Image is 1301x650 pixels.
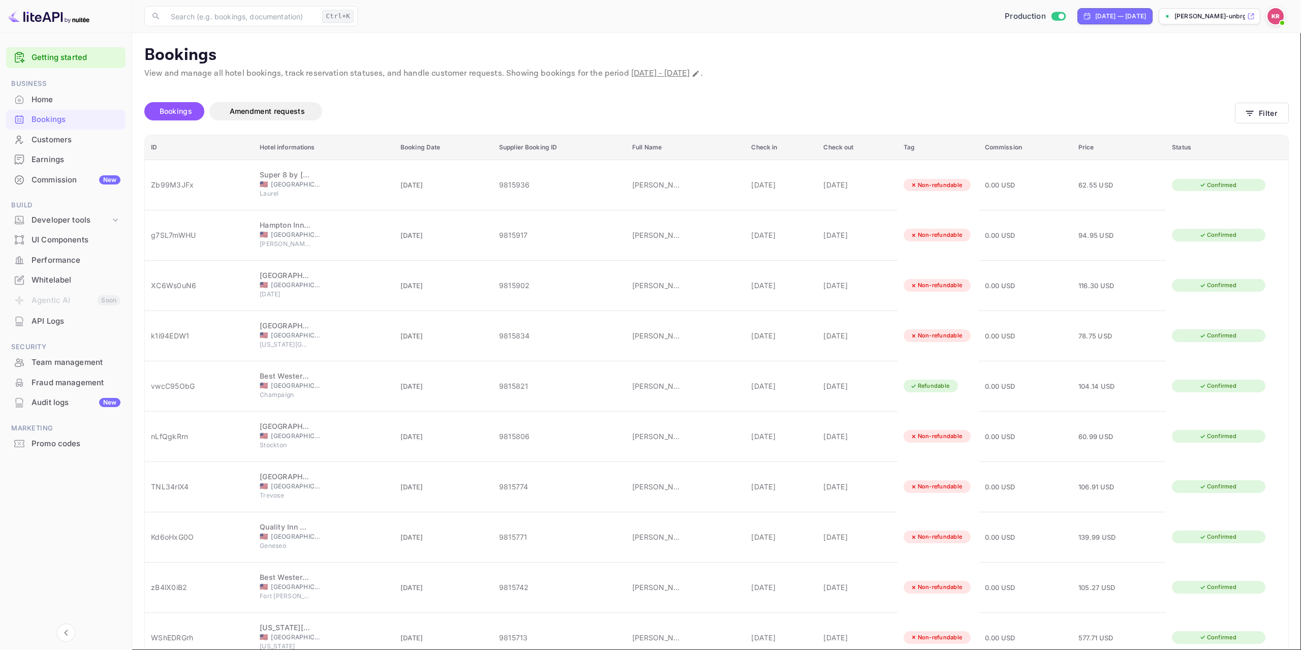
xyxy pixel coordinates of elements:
[260,491,311,500] span: Trevose
[751,280,811,291] div: [DATE]
[151,431,247,442] div: nLfQgkRrn
[499,330,620,341] div: 9815834
[271,180,322,189] span: [GEOGRAPHIC_DATA]
[400,332,423,340] span: [DATE]
[499,280,620,291] div: 9815902
[1193,229,1243,241] div: Confirmed
[1193,531,1243,543] div: Confirmed
[493,135,626,160] th: Supplier Booking ID
[144,68,1289,80] p: View and manage all hotel bookings, track reservation statuses, and handle customer requests. Sho...
[1078,332,1112,340] span: 78.75 USD
[499,431,620,442] div: 9815806
[1078,282,1114,290] span: 116.30 USD
[751,330,811,341] div: [DATE]
[32,94,120,106] div: Home
[745,135,817,160] th: Check in
[751,532,811,542] div: [DATE]
[985,282,1015,290] span: 0.00 USD
[271,331,322,340] span: [GEOGRAPHIC_DATA]
[499,632,620,643] div: 9815713
[499,481,620,492] div: 9815774
[99,175,120,184] div: New
[1193,480,1243,493] div: Confirmed
[151,280,247,291] div: XC6Ws0uN6
[271,532,322,541] span: [GEOGRAPHIC_DATA]
[985,483,1015,491] span: 0.00 USD
[823,179,891,190] div: [DATE]
[823,582,891,593] div: [DATE]
[260,622,311,633] div: Washington Marriott Georgetown
[260,169,311,180] div: Super 8 by Wyndham Laurel
[151,582,247,593] div: zB4lX0iB2
[985,634,1015,642] span: 0.00 USD
[1193,279,1243,292] div: Confirmed
[985,181,1015,189] span: 0.00 USD
[260,483,268,489] span: United States of America
[632,280,683,291] div: Devyon Swayzer
[985,533,1015,541] span: 0.00 USD
[904,229,969,241] div: Non-refundable
[151,179,247,190] div: Zb99M3JFx
[1078,181,1113,189] span: 62.55 USD
[400,181,423,189] span: [DATE]
[632,431,683,442] div: Michael Mcclellan
[823,532,891,542] div: [DATE]
[904,179,969,192] div: Non-refundable
[260,592,311,601] span: Fort [PERSON_NAME]
[823,381,891,391] div: [DATE]
[260,533,268,540] span: United States of America
[823,431,891,442] div: [DATE]
[271,482,322,491] span: [GEOGRAPHIC_DATA]
[632,230,683,240] div: Kiana Williams
[144,102,1235,120] div: account-settings tabs
[823,330,891,341] div: [DATE]
[499,381,620,391] div: 9815821
[751,381,811,391] div: [DATE]
[260,332,268,338] span: United States of America
[260,471,311,482] div: Radisson Hotel Philadelphia Northeast
[57,624,75,642] button: Collapse navigation
[985,382,1015,390] span: 0.00 USD
[322,10,354,23] div: Ctrl+K
[271,230,322,239] span: [GEOGRAPHIC_DATA]
[400,634,423,642] span: [DATE]
[904,581,969,594] div: Non-refundable
[260,290,311,299] span: [DATE]
[823,632,891,643] div: [DATE]
[6,200,126,211] span: Build
[271,633,322,642] span: [GEOGRAPHIC_DATA]
[400,432,423,441] span: [DATE]
[1193,631,1243,644] div: Confirmed
[260,432,268,439] span: United States of America
[632,481,683,492] div: Abdulrahman Dahbali
[260,270,311,281] div: Red Roof Inn Corpus Christi South
[32,234,120,246] div: UI Components
[499,582,620,593] div: 9815742
[499,230,620,240] div: 9815917
[32,255,120,266] div: Performance
[32,174,120,186] div: Commission
[400,533,423,541] span: [DATE]
[751,230,811,240] div: [DATE]
[1078,634,1113,642] span: 577.71 USD
[260,541,311,550] span: Geneseo
[632,330,683,341] div: Xinmiao Yan
[400,282,423,290] span: [DATE]
[1078,533,1116,541] span: 139.99 USD
[32,52,120,64] a: Getting started
[32,154,120,166] div: Earnings
[823,280,891,291] div: [DATE]
[904,380,956,392] div: Refundable
[1078,483,1114,491] span: 106.91 USD
[32,134,120,146] div: Customers
[8,8,89,24] img: LiteAPI logo
[1193,380,1243,392] div: Confirmed
[1267,8,1284,24] img: Kobus Roux
[985,432,1015,441] span: 0.00 USD
[1193,430,1243,443] div: Confirmed
[751,481,811,492] div: [DATE]
[1005,11,1046,22] span: Production
[260,441,311,450] span: Stockton
[691,69,701,79] button: Change date range
[985,583,1015,592] span: 0.00 USD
